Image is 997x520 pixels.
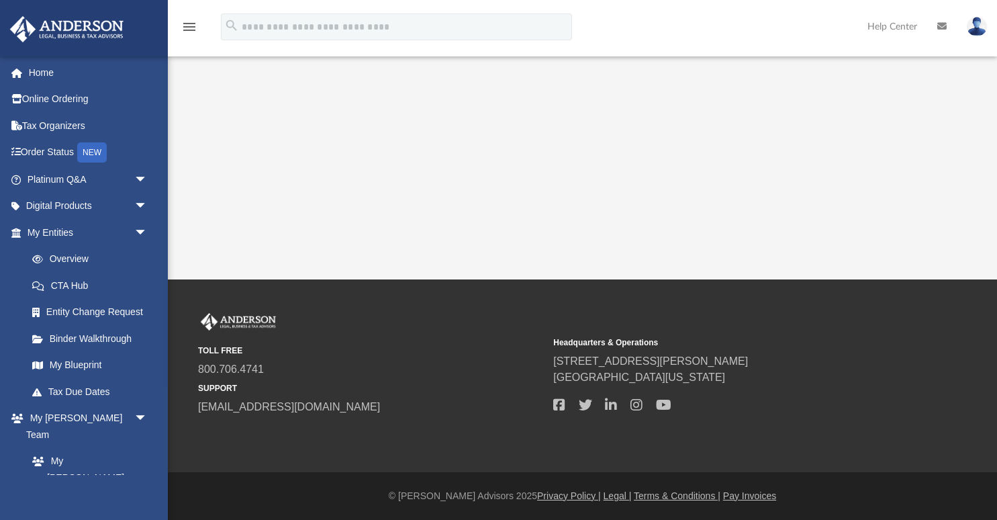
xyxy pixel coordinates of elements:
[634,490,720,501] a: Terms & Conditions |
[9,59,168,86] a: Home
[9,86,168,113] a: Online Ordering
[9,166,168,193] a: Platinum Q&Aarrow_drop_down
[967,17,987,36] img: User Pic
[134,405,161,433] span: arrow_drop_down
[9,219,168,246] a: My Entitiesarrow_drop_down
[19,272,168,299] a: CTA Hub
[19,299,168,326] a: Entity Change Request
[553,372,725,383] a: [GEOGRAPHIC_DATA][US_STATE]
[181,19,197,35] i: menu
[9,193,168,220] a: Digital Productsarrow_drop_down
[19,378,168,405] a: Tax Due Dates
[19,352,161,379] a: My Blueprint
[134,193,161,220] span: arrow_drop_down
[604,490,632,501] a: Legal |
[77,142,107,163] div: NEW
[198,382,544,394] small: SUPPORT
[6,16,128,42] img: Anderson Advisors Platinum Portal
[9,405,161,448] a: My [PERSON_NAME] Teamarrow_drop_down
[198,345,544,357] small: TOLL FREE
[9,139,168,167] a: Order StatusNEW
[198,363,264,375] a: 800.706.4741
[9,112,168,139] a: Tax Organizers
[181,26,197,35] a: menu
[553,355,748,367] a: [STREET_ADDRESS][PERSON_NAME]
[19,325,168,352] a: Binder Walkthrough
[19,448,154,508] a: My [PERSON_NAME] Team
[19,246,168,273] a: Overview
[553,337,899,349] small: Headquarters & Operations
[134,166,161,193] span: arrow_drop_down
[134,219,161,247] span: arrow_drop_down
[537,490,601,501] a: Privacy Policy |
[198,313,279,331] img: Anderson Advisors Platinum Portal
[198,401,380,413] a: [EMAIL_ADDRESS][DOMAIN_NAME]
[224,18,239,33] i: search
[723,490,776,501] a: Pay Invoices
[168,489,997,503] div: © [PERSON_NAME] Advisors 2025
